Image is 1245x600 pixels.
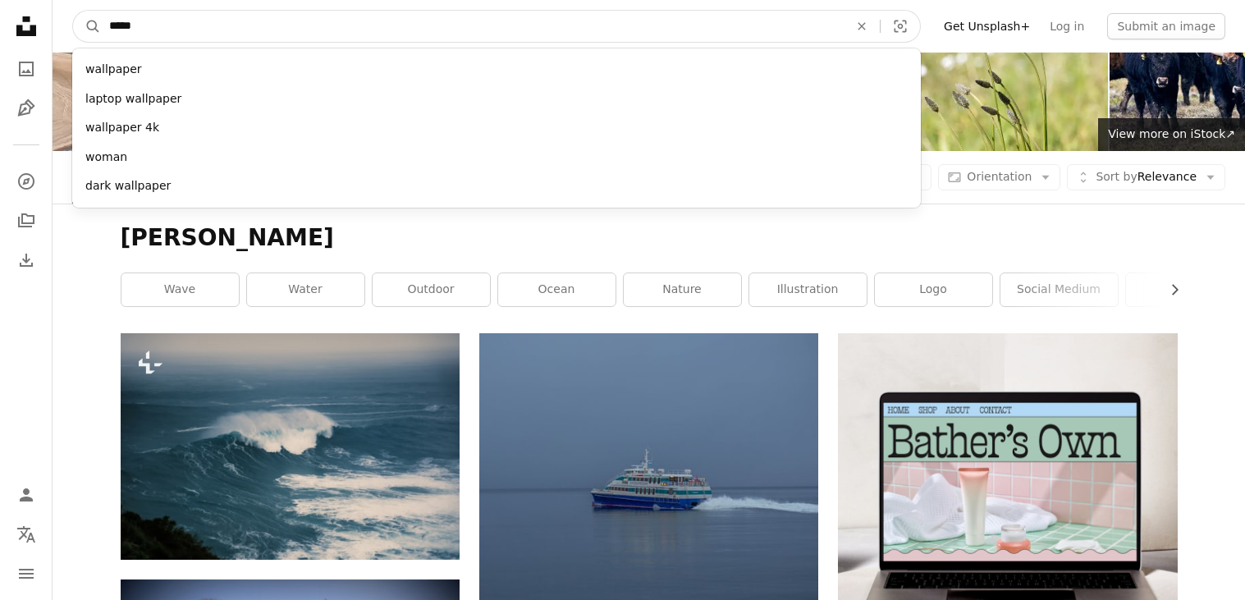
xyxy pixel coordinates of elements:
button: Visual search [881,11,920,42]
a: Log in / Sign up [10,479,43,511]
a: logo [875,273,992,306]
form: Find visuals sitewide [72,10,921,43]
h1: [PERSON_NAME] [121,223,1178,253]
button: Submit an image [1107,13,1225,39]
a: Home — Unsplash [10,10,43,46]
img: a large wave crashing into the ocean on a cloudy day [121,333,460,559]
a: icon [1126,273,1243,306]
a: Explore [10,165,43,198]
a: a large boat traveling across a large body of water [479,495,818,510]
a: ocean [498,273,616,306]
a: nature [624,273,741,306]
a: illustration [749,273,867,306]
a: a large wave crashing into the ocean on a cloudy day [121,438,460,453]
div: dark wallpaper [72,172,921,201]
div: woman [72,143,921,172]
a: social medium [1000,273,1118,306]
a: Photos [10,53,43,85]
a: View more on iStock↗ [1098,118,1245,151]
a: water [247,273,364,306]
span: View more on iStock ↗ [1108,127,1235,140]
button: scroll list to the right [1160,273,1178,306]
button: Orientation [938,164,1060,190]
a: Log in [1040,13,1094,39]
button: Clear [844,11,880,42]
button: Menu [10,557,43,590]
div: laptop wallpaper [72,85,921,114]
div: wallpaper [72,55,921,85]
button: Search Unsplash [73,11,101,42]
div: wallpaper 4k [72,113,921,143]
button: Sort byRelevance [1067,164,1225,190]
span: Sort by [1096,170,1137,183]
a: wave [121,273,239,306]
a: Download History [10,244,43,277]
span: Orientation [967,170,1032,183]
a: Collections [10,204,43,237]
a: Illustrations [10,92,43,125]
button: Language [10,518,43,551]
span: Relevance [1096,169,1197,185]
a: Get Unsplash+ [934,13,1040,39]
a: outdoor [373,273,490,306]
